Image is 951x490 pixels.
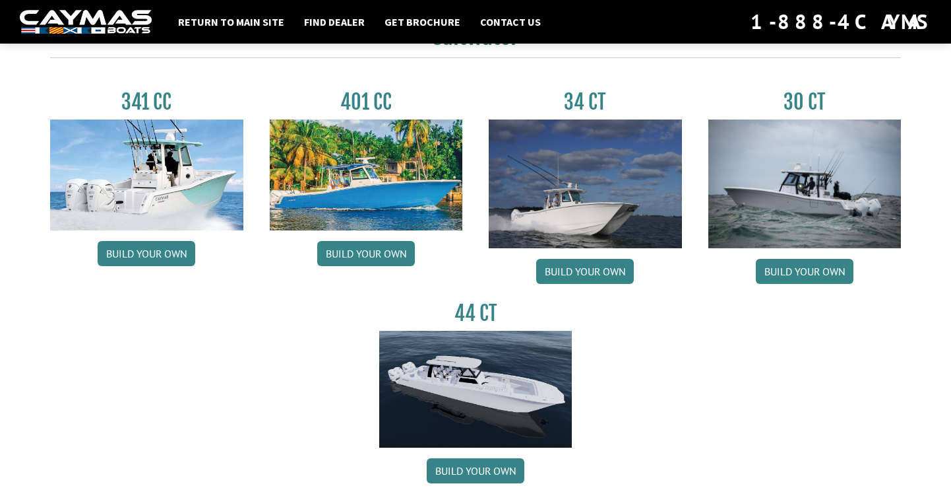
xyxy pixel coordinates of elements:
[756,259,853,284] a: Build your own
[708,90,902,114] h3: 30 CT
[379,331,572,448] img: 44ct_background.png
[297,13,371,30] a: Find Dealer
[171,13,291,30] a: Return to main site
[20,10,152,34] img: white-logo-c9c8dbefe5ff5ceceb0f0178aa75bf4bb51f6bca0971e226c86eb53dfe498488.png
[378,13,467,30] a: Get Brochure
[708,120,902,248] img: 30_CT_photo_shoot_for_caymas_connect.jpg
[474,13,547,30] a: Contact Us
[536,259,634,284] a: Build your own
[489,90,682,114] h3: 34 CT
[489,120,682,248] img: Caymas_34_CT_pic_1.jpg
[50,120,243,230] img: 341CC-thumbjpg.jpg
[317,241,415,266] a: Build your own
[427,458,524,483] a: Build your own
[751,7,931,36] div: 1-888-4CAYMAS
[50,90,243,114] h3: 341 CC
[98,241,195,266] a: Build your own
[379,301,572,326] h3: 44 CT
[270,90,463,114] h3: 401 CC
[270,120,463,230] img: 401CC_thumb.pg.jpg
